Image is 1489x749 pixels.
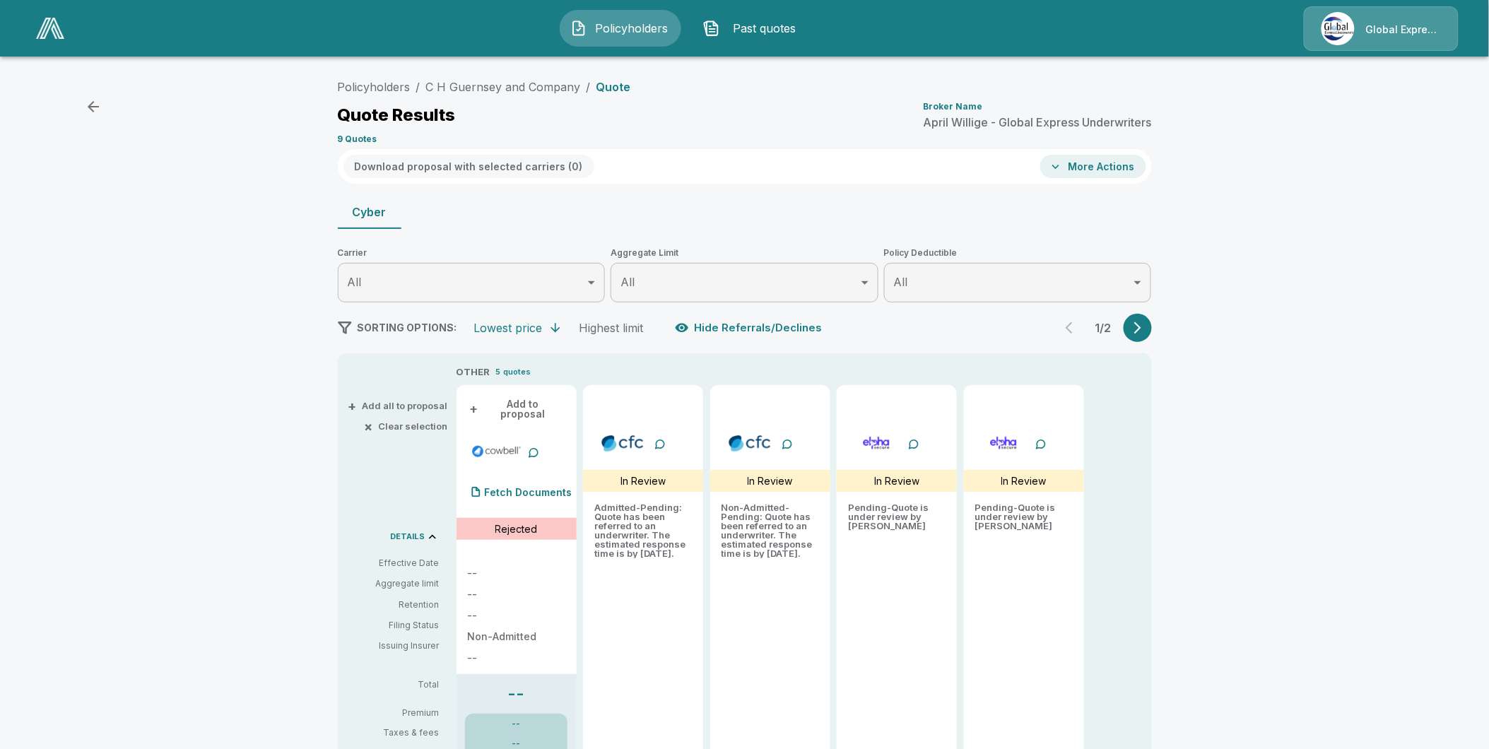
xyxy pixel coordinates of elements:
[367,422,448,431] button: ×Clear selection
[611,246,878,260] span: Aggregate Limit
[672,314,828,341] button: Hide Referrals/Declines
[597,432,649,454] img: cfccyberadmitted
[693,10,814,47] button: Past quotes IconPast quotes
[343,155,594,178] button: Download proposal with selected carriers (0)
[349,557,440,570] p: Effective Date
[468,589,565,599] p: --
[468,568,565,578] p: --
[894,275,908,289] span: All
[349,598,440,611] p: Retention
[349,639,440,652] p: Issuing Insurer
[579,321,644,335] div: Highest limit
[512,739,521,748] p: --
[570,20,587,37] img: Policyholders Icon
[416,78,420,95] li: /
[748,473,793,488] p: In Review
[471,441,522,462] img: cowbellp250
[924,117,1152,128] p: April Willige - Global Express Underwriters
[724,432,776,454] img: cfccyber
[338,135,377,143] p: 9 Quotes
[358,322,457,334] span: SORTING OPTIONS:
[457,365,490,379] p: OTHER
[508,685,525,702] p: --
[348,401,357,411] span: +
[349,709,451,717] p: Premium
[884,246,1152,260] span: Policy Deductible
[596,81,631,93] p: Quote
[703,20,720,37] img: Past quotes Icon
[348,275,362,289] span: All
[1090,322,1118,334] p: 1 / 2
[468,653,565,663] p: --
[391,533,425,541] p: DETAILS
[593,20,671,37] span: Policyholders
[496,366,501,378] p: 5
[349,619,440,632] p: Filing Status
[1366,23,1441,37] p: Global Express Underwriters
[338,107,456,124] p: Quote Results
[978,432,1030,454] img: elphacyberstandard
[470,404,478,414] span: +
[726,20,804,37] span: Past quotes
[426,80,581,94] a: C H Guernsey and Company
[495,521,538,536] p: Rejected
[468,396,565,422] button: +Add to proposal
[338,78,631,95] nav: breadcrumb
[485,488,572,497] p: Fetch Documents
[349,577,440,590] p: Aggregate limit
[1322,12,1355,45] img: Agency Icon
[351,401,448,411] button: +Add all to proposal
[365,422,373,431] span: ×
[36,18,64,39] img: AA Logo
[338,246,606,260] span: Carrier
[874,473,919,488] p: In Review
[349,680,451,689] p: Total
[722,503,819,558] p: Non-Admitted - Pending: Quote has been referred to an underwriter. The estimated response time is...
[848,503,946,531] p: Pending - Quote is under review by [PERSON_NAME]
[504,366,531,378] p: quotes
[1040,155,1146,178] button: More Actions
[468,632,565,642] p: Non-Admitted
[587,78,591,95] li: /
[474,321,543,335] div: Lowest price
[349,729,451,737] p: Taxes & fees
[560,10,681,47] button: Policyholders IconPolicyholders
[1001,473,1047,488] p: In Review
[1304,6,1459,51] a: Agency IconGlobal Express Underwriters
[338,80,411,94] a: Policyholders
[620,473,666,488] p: In Review
[851,432,902,454] img: elphacyberenhanced
[620,275,635,289] span: All
[594,503,692,558] p: Admitted - Pending: Quote has been referred to an underwriter. The estimated response time is by ...
[975,503,1073,531] p: Pending - Quote is under review by [PERSON_NAME]
[338,195,401,229] button: Cyber
[924,102,983,111] p: Broker Name
[512,719,521,728] p: --
[468,611,565,620] p: --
